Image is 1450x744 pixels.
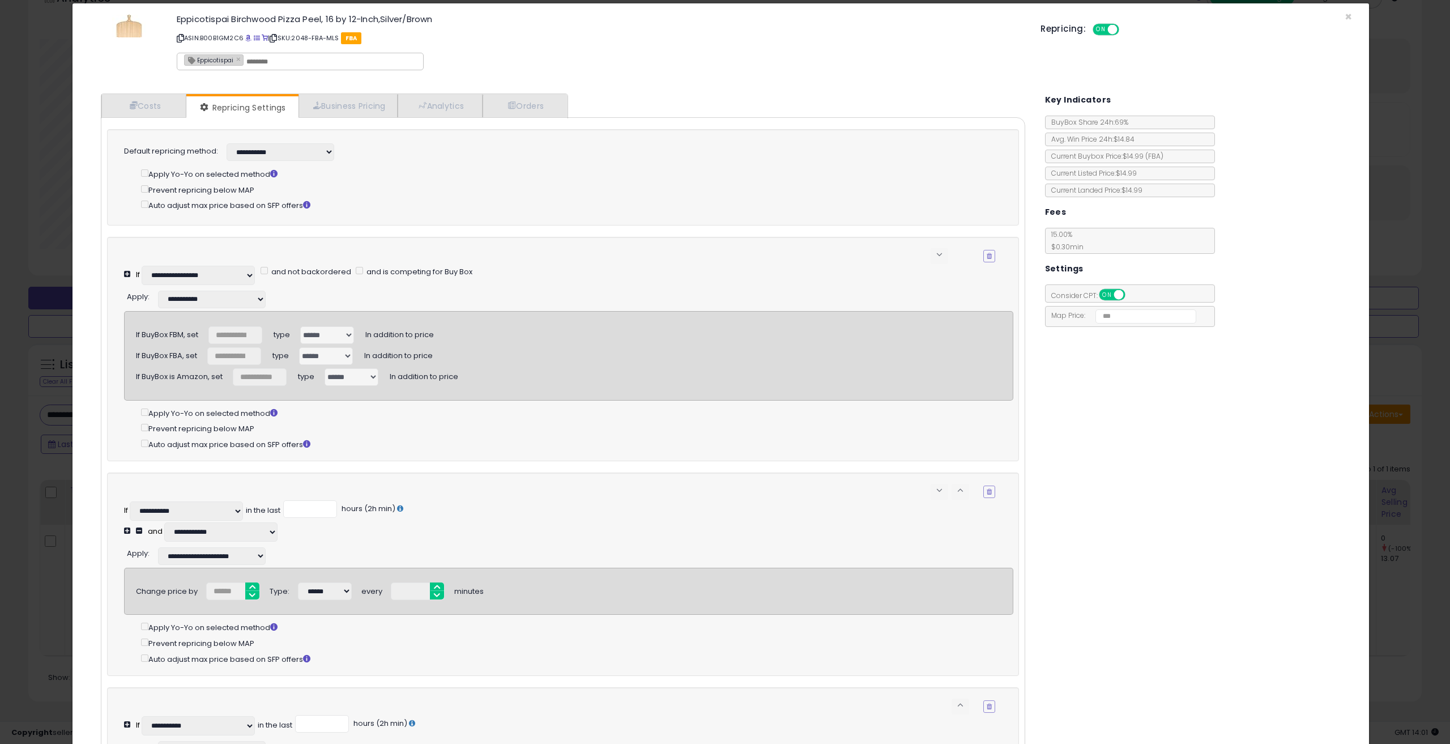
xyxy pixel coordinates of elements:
a: BuyBox page [245,33,251,42]
span: type [298,367,314,382]
span: BuyBox Share 24h: 69% [1046,117,1128,127]
h5: Fees [1045,205,1067,219]
div: If BuyBox is Amazon, set [136,368,223,382]
i: Remove Condition [987,488,992,495]
span: hours (2h min) [340,503,395,514]
span: Map Price: [1046,311,1197,320]
a: Business Pricing [298,94,398,117]
div: Change price by [136,583,198,597]
img: 31rN+ou2UmL._SL60_.jpg [112,15,146,37]
p: ASIN: B00B1GM2C6 | SKU: 2048-FBA-MLS [177,29,1023,47]
span: Eppicotispai [185,55,233,65]
div: Apply Yo-Yo on selected method [141,167,995,180]
div: in the last [258,720,292,731]
span: × [1345,8,1352,25]
a: Analytics [398,94,483,117]
span: and is competing for Buy Box [365,266,472,277]
span: In addition to price [364,346,433,361]
h5: Repricing: [1040,24,1086,33]
div: Prevent repricing below MAP [141,183,995,196]
span: FBA [341,32,362,44]
label: Default repricing method: [124,146,218,157]
a: × [236,54,243,64]
div: Type: [270,583,289,597]
i: Remove Condition [987,253,992,260]
span: keyboard_arrow_down [934,485,945,496]
h3: Eppicotispai Birchwood Pizza Peel, 16 by 12-Inch,Silver/Brown [177,15,1023,23]
a: Repricing Settings [186,96,297,119]
div: If BuyBox FBA, set [136,347,197,362]
div: : [127,545,150,559]
span: hours (2h min) [352,718,407,729]
div: minutes [454,583,484,597]
div: Auto adjust max price based on SFP offers [141,198,995,211]
span: OFF [1123,290,1141,300]
a: Your listing only [262,33,268,42]
div: Auto adjust max price based on SFP offers [141,652,1013,665]
span: and not backordered [270,266,351,277]
div: Prevent repricing below MAP [141,422,1013,435]
span: In addition to price [390,367,458,382]
span: keyboard_arrow_up [955,485,966,496]
div: Apply Yo-Yo on selected method [141,406,1013,419]
span: Avg. Win Price 24h: $14.84 [1046,134,1135,144]
h5: Settings [1045,262,1084,276]
div: : [127,288,150,303]
span: type [272,346,289,361]
span: $0.30 min [1046,242,1084,252]
span: Current Listed Price: $14.99 [1046,168,1137,178]
span: ON [1094,25,1108,35]
span: keyboard_arrow_up [955,700,966,711]
span: Current Landed Price: $14.99 [1046,185,1142,195]
span: type [274,325,290,340]
span: ( FBA ) [1145,151,1163,161]
span: keyboard_arrow_down [934,249,945,260]
span: Consider CPT: [1046,291,1140,300]
div: every [361,583,382,597]
span: ON [1100,290,1114,300]
span: Current Buybox Price: [1046,151,1163,161]
span: Apply [127,548,148,559]
a: All offer listings [254,33,260,42]
a: Orders [483,94,566,117]
div: Apply Yo-Yo on selected method [141,620,1013,634]
span: In addition to price [365,325,434,340]
span: 15.00 % [1046,229,1084,252]
span: $14.99 [1123,151,1163,161]
div: Prevent repricing below MAP [141,636,1013,649]
div: If BuyBox FBM, set [136,326,198,341]
div: Auto adjust max price based on SFP offers [141,437,1013,450]
a: Costs [101,94,186,117]
span: OFF [1118,25,1136,35]
h5: Key Indicators [1045,93,1111,107]
i: Remove Condition [987,703,992,710]
div: in the last [246,505,280,516]
span: Apply [127,291,148,302]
